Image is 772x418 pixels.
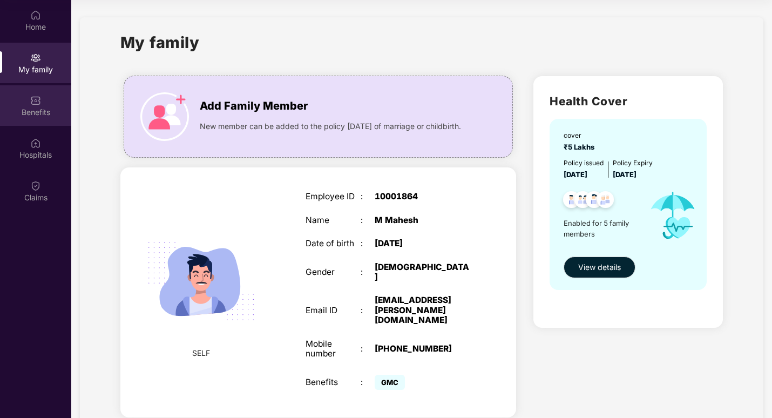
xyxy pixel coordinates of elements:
span: View details [578,261,621,273]
div: : [361,239,375,248]
h1: My family [120,30,200,55]
div: [DEMOGRAPHIC_DATA] [375,262,471,282]
span: Enabled for 5 family members [564,218,640,240]
span: Add Family Member [200,98,308,114]
div: Policy Expiry [613,158,653,168]
div: : [361,267,375,277]
div: 10001864 [375,192,471,201]
div: : [361,306,375,315]
div: Email ID [306,306,361,315]
img: svg+xml;base64,PHN2ZyB4bWxucz0iaHR0cDovL3d3dy53My5vcmcvMjAwMC9zdmciIHdpZHRoPSIyMjQiIGhlaWdodD0iMT... [135,215,267,347]
div: [EMAIL_ADDRESS][PERSON_NAME][DOMAIN_NAME] [375,295,471,325]
img: svg+xml;base64,PHN2ZyBpZD0iSG9tZSIgeG1sbnM9Imh0dHA6Ly93d3cudzMub3JnLzIwMDAvc3ZnIiB3aWR0aD0iMjAiIG... [30,10,41,21]
button: View details [564,257,635,278]
span: New member can be added to the policy [DATE] of marriage or childbirth. [200,120,461,132]
span: GMC [375,375,405,390]
img: svg+xml;base64,PHN2ZyB3aWR0aD0iMjAiIGhlaWdodD0iMjAiIHZpZXdCb3g9IjAgMCAyMCAyMCIgZmlsbD0ibm9uZSIgeG... [30,52,41,63]
div: : [361,344,375,354]
img: svg+xml;base64,PHN2ZyB4bWxucz0iaHR0cDovL3d3dy53My5vcmcvMjAwMC9zdmciIHdpZHRoPSI0OC45NDMiIGhlaWdodD... [558,188,585,214]
img: svg+xml;base64,PHN2ZyB4bWxucz0iaHR0cDovL3d3dy53My5vcmcvMjAwMC9zdmciIHdpZHRoPSI0OC45MTUiIGhlaWdodD... [570,188,596,214]
span: SELF [192,347,210,359]
div: M Mahesh [375,215,471,225]
span: [DATE] [613,170,636,179]
h2: Health Cover [550,92,707,110]
img: icon [640,180,706,251]
div: Employee ID [306,192,361,201]
img: svg+xml;base64,PHN2ZyBpZD0iQ2xhaW0iIHhtbG5zPSJodHRwOi8vd3d3LnczLm9yZy8yMDAwL3N2ZyIgd2lkdGg9IjIwIi... [30,180,41,191]
div: Date of birth [306,239,361,248]
div: Policy issued [564,158,604,168]
img: svg+xml;base64,PHN2ZyB4bWxucz0iaHR0cDovL3d3dy53My5vcmcvMjAwMC9zdmciIHdpZHRoPSI0OC45NDMiIGhlaWdodD... [592,188,619,214]
div: : [361,192,375,201]
div: Name [306,215,361,225]
img: svg+xml;base64,PHN2ZyBpZD0iSG9zcGl0YWxzIiB4bWxucz0iaHR0cDovL3d3dy53My5vcmcvMjAwMC9zdmciIHdpZHRoPS... [30,138,41,149]
span: ₹5 Lakhs [564,143,598,151]
div: : [361,377,375,387]
img: icon [140,92,189,141]
div: Mobile number [306,339,361,359]
div: Benefits [306,377,361,387]
img: svg+xml;base64,PHN2ZyB4bWxucz0iaHR0cDovL3d3dy53My5vcmcvMjAwMC9zdmciIHdpZHRoPSI0OC45NDMiIGhlaWdodD... [581,188,607,214]
div: Gender [306,267,361,277]
img: svg+xml;base64,PHN2ZyBpZD0iQmVuZWZpdHMiIHhtbG5zPSJodHRwOi8vd3d3LnczLm9yZy8yMDAwL3N2ZyIgd2lkdGg9Ij... [30,95,41,106]
span: [DATE] [564,170,587,179]
div: [PHONE_NUMBER] [375,344,471,354]
div: cover [564,131,598,141]
div: [DATE] [375,239,471,248]
div: : [361,215,375,225]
